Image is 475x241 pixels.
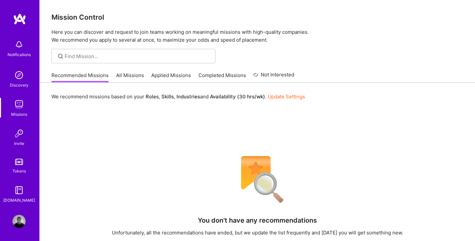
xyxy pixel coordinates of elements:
p: We recommend missions based on your , , and . [52,93,305,100]
img: teamwork [12,98,26,111]
a: Completed Missions [198,72,246,83]
b: Availability (30 hrs/wk) [210,93,265,100]
img: No Results [230,152,285,208]
img: bell [12,38,26,51]
b: Industries [176,93,200,100]
img: discovery [12,69,26,82]
div: [DOMAIN_NAME] [3,197,35,204]
div: Tokens [12,168,26,174]
i: icon SearchGrey [57,52,64,60]
b: Skills [161,93,174,100]
div: Invite [14,140,24,147]
img: tokens [15,159,23,165]
div: Discovery [10,82,29,89]
a: User Avatar [11,215,27,228]
div: Unfortunately, all the recommendations have ended, but we update the list frequently and [DATE] y... [112,229,403,236]
img: Invite [12,127,26,140]
p: Here you can discover and request to join teams working on meaningful missions with high-quality ... [52,28,463,44]
img: guide book [12,184,26,197]
div: Notifications [8,51,31,58]
a: Applied Missions [151,72,191,83]
input: Find Mission... [65,53,211,60]
h4: You don't have any recommendations [198,216,317,224]
h3: Mission Control [52,13,463,21]
a: Update Settings [268,93,305,100]
img: logo [13,13,26,25]
a: All Missions [116,72,144,83]
a: Recommended Missions [52,72,109,83]
a: Not Interested [253,71,294,83]
img: User Avatar [12,215,26,228]
div: Missions [11,111,27,118]
b: Roles [146,93,159,100]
